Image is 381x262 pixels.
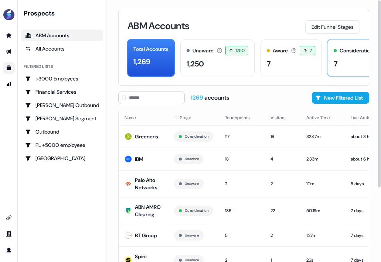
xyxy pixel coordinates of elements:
[185,156,199,162] button: Unaware
[25,88,99,96] div: Financial Services
[3,78,15,90] a: Go to attribution
[25,75,99,82] div: >3000 Employees
[306,111,339,124] button: Active Time
[174,114,213,121] div: Stage
[119,110,168,125] th: Name
[271,207,295,214] div: 22
[133,45,169,53] div: Total Accounts
[21,139,103,151] a: Go to PL +5000 employees
[267,58,271,69] div: 7
[133,56,150,67] div: 1,269
[271,232,295,239] div: 2
[271,111,295,124] button: Visitors
[306,207,339,214] div: 50:19m
[25,155,99,162] div: [GEOGRAPHIC_DATA]
[3,30,15,41] a: Go to prospects
[191,94,204,101] span: 1269
[21,113,103,124] a: Go to Kasper's Segment
[306,155,339,163] div: 2:33m
[306,133,339,140] div: 32:47m
[310,47,312,54] span: 7
[271,155,295,163] div: 4
[25,45,99,52] div: All Accounts
[185,232,199,239] button: Unaware
[312,92,369,104] button: New Filtered List
[340,47,373,55] div: Consideration
[24,9,103,18] div: Prospects
[334,58,338,69] div: 7
[225,133,259,140] div: 117
[187,58,204,69] div: 1,250
[185,180,199,187] button: Unaware
[25,128,99,135] div: Outbound
[21,126,103,138] a: Go to Outbound
[25,141,99,149] div: PL +5000 employees
[3,62,15,74] a: Go to templates
[127,21,189,31] h3: ABM Accounts
[3,228,15,240] a: Go to team
[24,63,53,70] div: Filtered lists
[225,155,259,163] div: 18
[135,203,162,218] div: ABN AMRO Clearing
[235,47,245,54] span: 1250
[21,86,103,98] a: Go to Financial Services
[185,207,208,214] button: Consideration
[3,212,15,224] a: Go to integrations
[306,180,339,187] div: 1:11m
[193,47,214,55] div: Unaware
[135,133,158,140] div: Greeneris
[271,133,295,140] div: 16
[25,101,99,109] div: [PERSON_NAME] Outbound
[225,232,259,239] div: 5
[21,99,103,111] a: Go to Kasper's Outbound
[25,115,99,122] div: [PERSON_NAME] Segment
[3,46,15,58] a: Go to outbound experience
[25,32,99,39] div: ABM Accounts
[191,94,229,102] div: accounts
[271,180,295,187] div: 2
[225,111,259,124] button: Touchpoints
[225,180,259,187] div: 2
[135,176,162,191] div: Palo Alto Networks
[21,152,103,164] a: Go to Poland
[135,232,157,239] div: BT Group
[225,207,259,214] div: 186
[21,30,103,41] a: ABM Accounts
[185,133,208,140] button: Consideration
[21,73,103,85] a: Go to >3000 Employees
[3,244,15,256] a: Go to profile
[21,43,103,55] a: All accounts
[306,232,339,239] div: 1:27m
[305,20,360,34] button: Edit Funnel Stages
[135,155,143,163] div: IBM
[273,47,288,55] div: Aware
